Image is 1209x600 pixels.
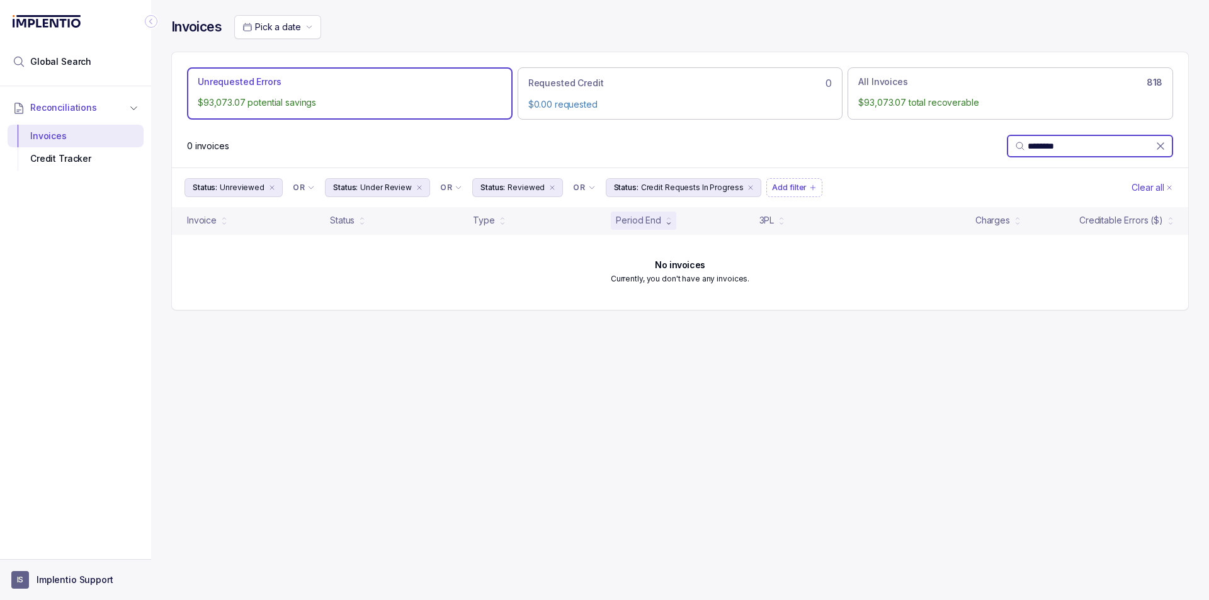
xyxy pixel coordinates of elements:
[187,140,229,152] p: 0 invoices
[184,178,283,197] button: Filter Chip Unreviewed
[568,179,600,196] button: Filter Chip Connector undefined
[611,273,749,285] p: Currently, you don't have any invoices.
[242,21,300,33] search: Date Range Picker
[614,181,639,194] p: Status:
[8,94,144,122] button: Reconciliations
[234,15,321,39] button: Date Range Picker
[1147,77,1162,88] h6: 818
[766,178,822,197] button: Filter Chip Add filter
[330,214,355,227] div: Status
[18,147,133,170] div: Credit Tracker
[858,76,907,88] p: All Invoices
[1079,214,1163,227] div: Creditable Errors ($)
[325,178,430,197] button: Filter Chip Under Review
[508,181,545,194] p: Reviewed
[1129,178,1176,197] button: Clear Filters
[144,14,159,29] div: Collapse Icon
[267,183,277,193] div: remove content
[187,140,229,152] div: Remaining page entries
[333,181,358,194] p: Status:
[616,214,661,227] div: Period End
[37,574,113,586] p: Implentio Support
[772,181,807,194] p: Add filter
[573,183,585,193] p: OR
[858,96,1162,109] p: $93,073.07 total recoverable
[184,178,1129,197] ul: Filter Group
[641,181,744,194] p: Credit Requests In Progress
[171,18,222,36] h4: Invoices
[746,183,756,193] div: remove content
[11,571,140,589] button: User initialsImplentio Support
[360,181,412,194] p: Under Review
[220,181,264,194] p: Unreviewed
[1132,181,1164,194] p: Clear all
[198,96,502,109] p: $93,073.07 potential savings
[198,76,281,88] p: Unrequested Errors
[193,181,217,194] p: Status:
[606,178,762,197] button: Filter Chip Credit Requests In Progress
[440,183,452,193] p: OR
[293,183,305,193] p: OR
[187,67,1173,119] ul: Action Tab Group
[255,21,300,32] span: Pick a date
[480,181,505,194] p: Status:
[547,183,557,193] div: remove content
[528,98,832,111] p: $0.00 requested
[293,183,315,193] li: Filter Chip Connector undefined
[472,178,563,197] button: Filter Chip Reviewed
[473,214,494,227] div: Type
[435,179,467,196] button: Filter Chip Connector undefined
[414,183,424,193] div: remove content
[187,214,217,227] div: Invoice
[18,125,133,147] div: Invoices
[573,183,595,193] li: Filter Chip Connector undefined
[30,55,91,68] span: Global Search
[528,76,832,91] div: 0
[30,101,97,114] span: Reconciliations
[528,77,604,89] p: Requested Credit
[8,122,144,173] div: Reconciliations
[288,179,320,196] button: Filter Chip Connector undefined
[759,214,775,227] div: 3PL
[975,214,1010,227] div: Charges
[655,260,705,270] h6: No invoices
[11,571,29,589] span: User initials
[440,183,462,193] li: Filter Chip Connector undefined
